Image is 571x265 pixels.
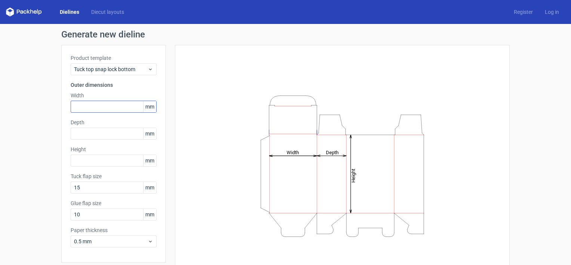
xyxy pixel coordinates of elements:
label: Tuck flap size [71,173,157,180]
span: 0.5 mm [74,238,148,245]
label: Width [71,92,157,99]
h3: Outer dimensions [71,81,157,89]
span: mm [143,101,156,112]
a: Log in [539,8,565,16]
tspan: Height [351,168,356,182]
h1: Generate new dieline [61,30,510,39]
span: mm [143,182,156,193]
span: Tuck top snap lock bottom [74,66,148,73]
label: Product template [71,54,157,62]
a: Dielines [54,8,85,16]
a: Diecut layouts [85,8,130,16]
label: Glue flap size [71,199,157,207]
tspan: Width [287,149,299,155]
span: mm [143,128,156,139]
label: Depth [71,119,157,126]
span: mm [143,155,156,166]
a: Register [508,8,539,16]
label: Height [71,146,157,153]
span: mm [143,209,156,220]
label: Paper thickness [71,226,157,234]
tspan: Depth [326,149,339,155]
